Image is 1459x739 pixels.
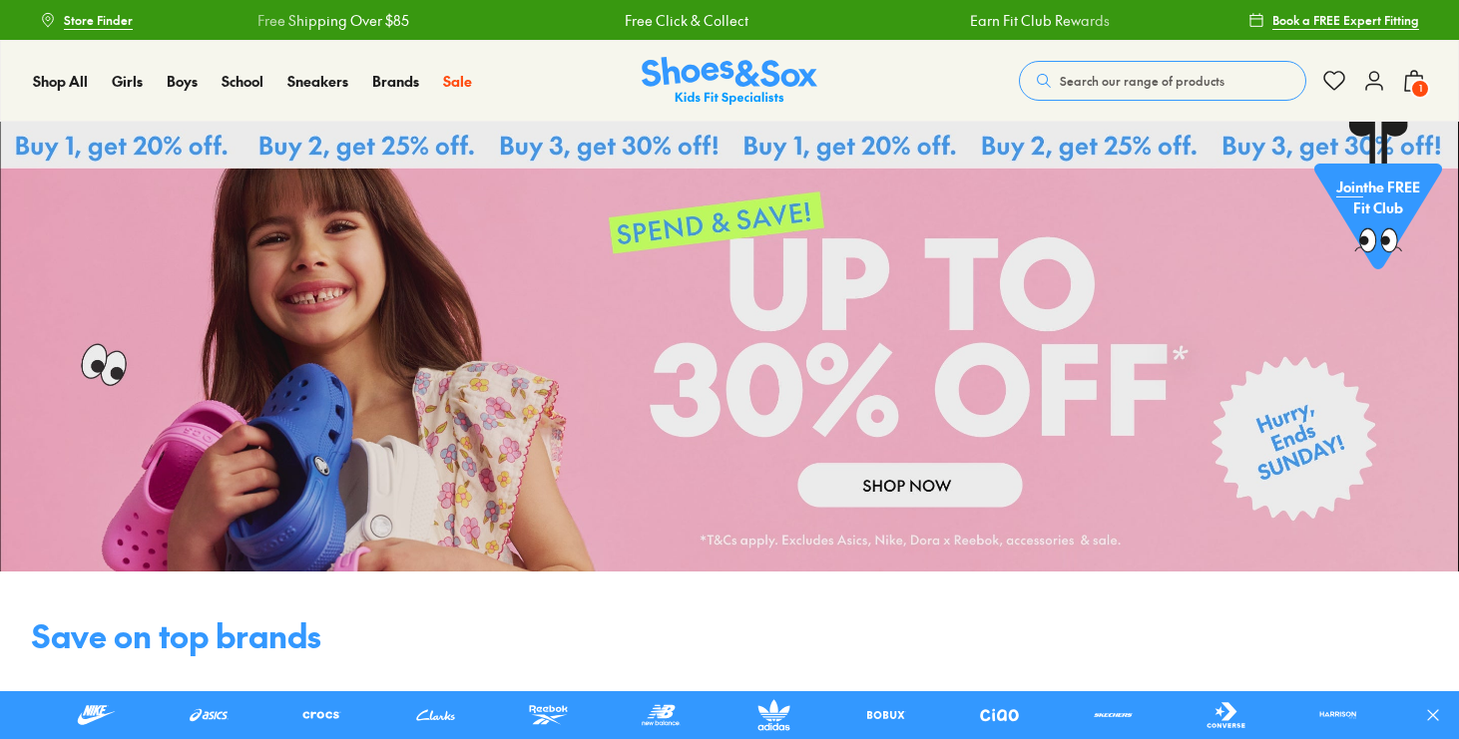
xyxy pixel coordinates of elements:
a: Girls [112,71,143,92]
span: Sneakers [287,71,348,91]
a: Earn Fit Club Rewards [683,10,822,31]
span: Brands [372,71,419,91]
button: 1 [1402,59,1426,103]
span: Boys [167,71,198,91]
span: Shop All [33,71,88,91]
a: School [222,71,263,92]
span: Girls [112,71,143,91]
a: Sneakers [287,71,348,92]
a: Shop All [33,71,88,92]
a: Shoes & Sox [642,57,817,106]
span: 1 [1410,79,1430,99]
a: Boys [167,71,198,92]
span: Search our range of products [1060,72,1224,90]
a: Jointhe FREE Fit Club [1314,121,1442,280]
span: Sale [443,71,472,91]
img: SNS_Logo_Responsive.svg [642,57,817,106]
a: Free Shipping Over $85 [1030,10,1182,31]
span: Join [1336,180,1363,199]
a: Free Click & Collect [337,10,461,31]
p: the FREE Fit Club [1314,164,1442,237]
a: Sale [443,71,472,92]
span: Book a FREE Expert Fitting [1272,11,1419,29]
span: Store Finder [64,11,133,29]
a: Brands [372,71,419,92]
button: Search our range of products [1019,61,1306,101]
span: School [222,71,263,91]
a: Store Finder [40,2,133,38]
a: Book a FREE Expert Fitting [1248,2,1419,38]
